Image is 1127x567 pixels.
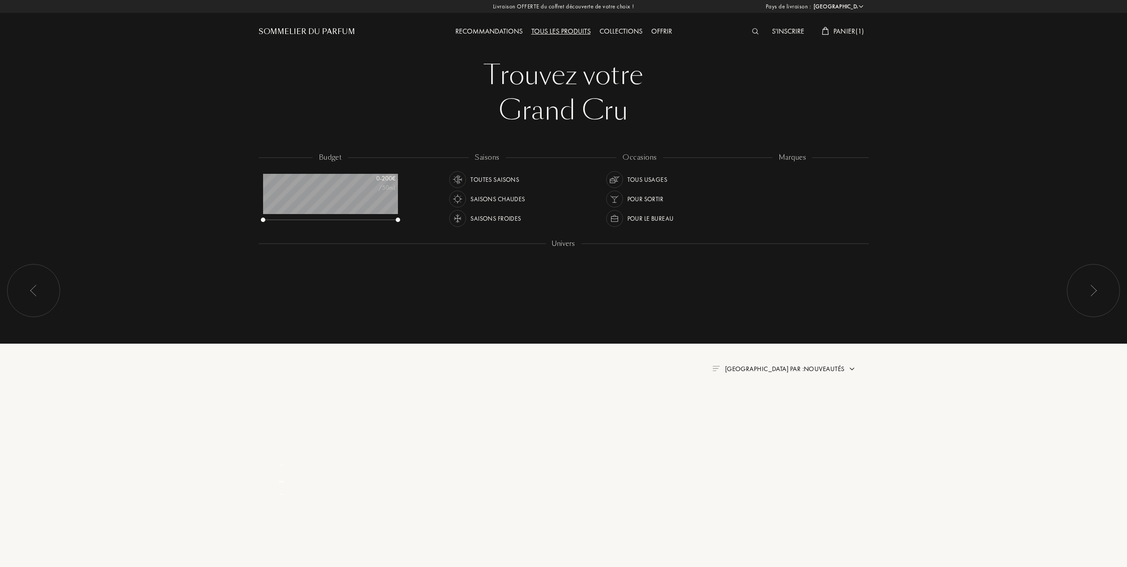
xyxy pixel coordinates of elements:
[608,212,621,225] img: usage_occasion_work_white.svg
[470,210,521,227] div: Saisons froides
[752,28,759,34] img: search_icn_white.svg
[772,153,812,163] div: marques
[1090,285,1097,296] img: arr_left.svg
[451,26,527,38] div: Recommandations
[451,212,464,225] img: usage_season_cold_white.svg
[262,458,301,467] div: _
[627,210,674,227] div: Pour le bureau
[470,171,519,188] div: Toutes saisons
[262,468,301,486] div: _
[766,2,811,11] span: Pays de livraison :
[469,153,505,163] div: saisons
[351,183,396,192] div: /50mL
[451,193,464,205] img: usage_season_hot_white.svg
[712,366,719,371] img: filter_by.png
[451,27,527,36] a: Recommandations
[595,26,647,38] div: Collections
[627,191,664,207] div: Pour sortir
[546,239,581,249] div: Univers
[858,3,864,10] img: arrow_w.png
[264,399,299,434] img: pf_empty.png
[627,171,668,188] div: Tous usages
[595,27,647,36] a: Collections
[262,487,301,496] div: _
[265,93,862,128] div: Grand Cru
[264,528,299,563] img: pf_empty.png
[647,27,676,36] a: Offrir
[822,27,829,35] img: cart_white.svg
[259,27,355,37] a: Sommelier du Parfum
[30,285,37,296] img: arr_left.svg
[833,27,864,36] span: Panier ( 1 )
[616,153,663,163] div: occasions
[768,26,809,38] div: S'inscrire
[265,57,862,93] div: Trouvez votre
[608,193,621,205] img: usage_occasion_party_white.svg
[527,27,595,36] a: Tous les produits
[725,364,845,373] span: [GEOGRAPHIC_DATA] par : Nouveautés
[848,365,856,372] img: arrow.png
[768,27,809,36] a: S'inscrire
[608,173,621,186] img: usage_occasion_all_white.svg
[313,153,348,163] div: budget
[527,26,595,38] div: Tous les produits
[647,26,676,38] div: Offrir
[470,191,525,207] div: Saisons chaudes
[451,173,464,186] img: usage_season_average_white.svg
[351,174,396,183] div: 0 - 200 €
